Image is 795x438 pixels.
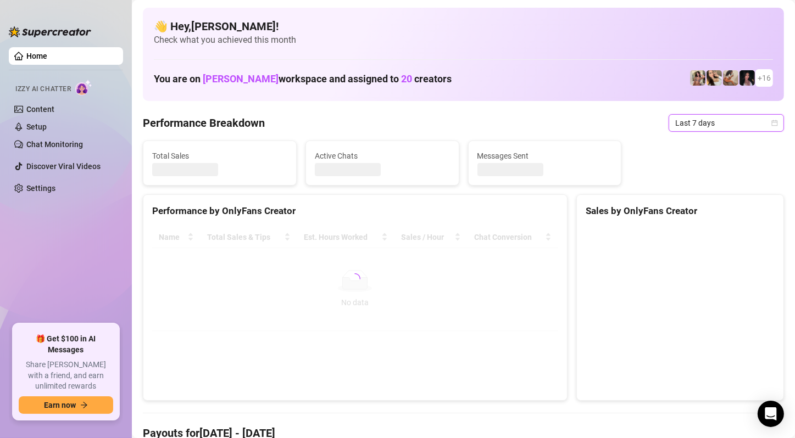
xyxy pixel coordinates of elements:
[690,70,705,86] img: Avry (@avryjennervip)
[723,70,738,86] img: Kayla (@kaylathaylababy)
[75,80,92,96] img: AI Chatter
[586,204,775,218] div: Sales by OnlyFans Creator
[19,334,113,355] span: 🎁 Get $100 in AI Messages
[154,19,773,34] h4: 👋 Hey, [PERSON_NAME] !
[154,34,773,46] span: Check what you achieved this month
[9,26,91,37] img: logo-BBDzfeDw.svg
[26,184,55,193] a: Settings
[758,72,771,84] span: + 16
[143,115,265,131] h4: Performance Breakdown
[15,84,71,94] span: Izzy AI Chatter
[758,401,784,427] div: Open Intercom Messenger
[26,140,83,149] a: Chat Monitoring
[675,115,777,131] span: Last 7 days
[740,70,755,86] img: Baby (@babyyyybellaa)
[80,401,88,409] span: arrow-right
[315,150,450,162] span: Active Chats
[26,162,101,171] a: Discover Viral Videos
[707,70,722,86] img: Avry (@avryjennerfree)
[348,271,362,285] span: loading
[19,396,113,414] button: Earn nowarrow-right
[771,120,778,126] span: calendar
[19,360,113,392] span: Share [PERSON_NAME] with a friend, and earn unlimited rewards
[477,150,613,162] span: Messages Sent
[26,105,54,114] a: Content
[26,52,47,60] a: Home
[203,73,279,85] span: [PERSON_NAME]
[152,204,558,218] div: Performance by OnlyFans Creator
[154,73,452,85] h1: You are on workspace and assigned to creators
[44,401,76,409] span: Earn now
[152,150,287,162] span: Total Sales
[401,73,412,85] span: 20
[26,122,47,131] a: Setup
